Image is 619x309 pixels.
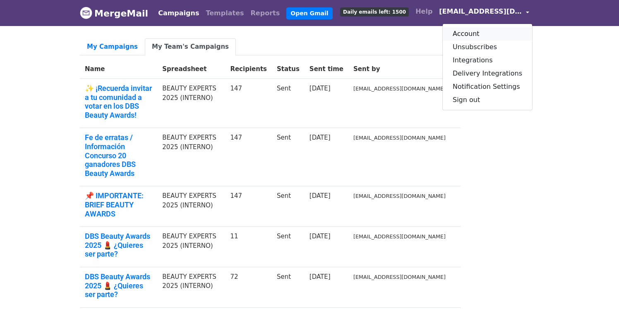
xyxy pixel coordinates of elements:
a: [DATE] [309,134,331,141]
td: Sent [272,267,305,307]
small: [EMAIL_ADDRESS][DOMAIN_NAME] [353,193,446,199]
span: [EMAIL_ADDRESS][DOMAIN_NAME] [439,7,522,17]
a: Reports [247,5,283,21]
th: Spreadsheet [157,59,225,79]
div: Widget de chat [578,269,619,309]
a: 📌 IMPORTANTE: BRIEF BEAUTY AWARDS [85,191,152,218]
td: Sent [272,79,305,128]
td: BEAUTY EXPERTS 2025 (INTERNO) [157,79,225,128]
small: [EMAIL_ADDRESS][DOMAIN_NAME] [353,233,446,240]
a: Campaigns [155,5,202,21]
th: Status [272,59,305,79]
th: Recipients [225,59,272,79]
a: [EMAIL_ADDRESS][DOMAIN_NAME] [436,3,533,23]
a: [DATE] [309,85,331,92]
td: 11 [225,227,272,267]
a: Integrations [443,54,532,67]
a: My Campaigns [80,38,145,55]
td: 72 [225,267,272,307]
small: [EMAIL_ADDRESS][DOMAIN_NAME] [353,86,446,92]
td: BEAUTY EXPERTS 2025 (INTERNO) [157,227,225,267]
td: Sent [272,227,305,267]
img: MergeMail logo [80,7,92,19]
a: Notification Settings [443,80,532,93]
td: Sent [272,128,305,186]
small: [EMAIL_ADDRESS][DOMAIN_NAME] [353,135,446,141]
span: Daily emails left: 1500 [340,7,409,17]
a: Delivery Integrations [443,67,532,80]
td: Sent [272,186,305,227]
a: Daily emails left: 1500 [337,3,412,20]
a: Fe de erratas / Información Concurso 20 ganadores DBS Beauty Awards [85,133,152,178]
a: My Team's Campaigns [145,38,236,55]
a: Open Gmail [286,7,332,19]
a: MergeMail [80,5,148,22]
a: ✨ ¡Recuerda invitar a tu comunidad a votar en los DBS Beauty Awards! [85,84,152,119]
td: 147 [225,128,272,186]
iframe: Chat Widget [578,269,619,309]
th: Name [80,59,157,79]
small: [EMAIL_ADDRESS][DOMAIN_NAME] [353,274,446,280]
td: 147 [225,79,272,128]
td: BEAUTY EXPERTS 2025 (INTERNO) [157,128,225,186]
th: Sent by [348,59,451,79]
td: 147 [225,186,272,227]
td: BEAUTY EXPERTS 2025 (INTERNO) [157,186,225,227]
a: Unsubscribes [443,40,532,54]
a: [DATE] [309,233,331,240]
a: Templates [202,5,247,21]
a: DBS Beauty Awards 2025 💄 ¿Quieres ser parte? [85,272,152,299]
a: [DATE] [309,273,331,280]
td: BEAUTY EXPERTS 2025 (INTERNO) [157,267,225,307]
th: Sent time [305,59,348,79]
a: DBS Beauty Awards 2025 💄 ¿Quieres ser parte? [85,232,152,259]
div: [EMAIL_ADDRESS][DOMAIN_NAME] [442,24,533,110]
a: Help [412,3,436,20]
a: [DATE] [309,192,331,200]
a: Account [443,27,532,40]
a: Sign out [443,93,532,107]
